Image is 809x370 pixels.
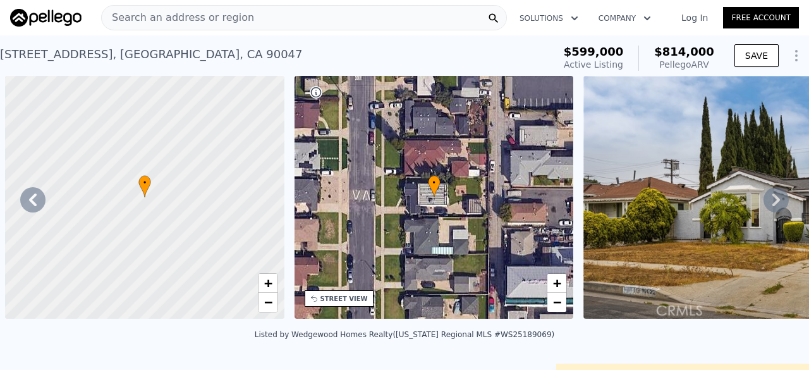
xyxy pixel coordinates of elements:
div: • [428,175,441,197]
span: • [428,177,441,188]
div: Listed by Wedgewood Homes Realty ([US_STATE] Regional MLS #WS25189069) [255,330,554,339]
button: Solutions [509,7,588,30]
span: + [264,275,272,291]
span: + [553,275,561,291]
span: • [138,177,151,188]
a: Zoom in [547,274,566,293]
a: Zoom out [259,293,277,312]
img: Pellego [10,9,82,27]
div: • [138,175,151,197]
span: Search an address or region [102,10,254,25]
a: Log In [666,11,723,24]
a: Zoom in [259,274,277,293]
a: Free Account [723,7,799,28]
span: $599,000 [564,45,624,58]
div: Pellego ARV [654,58,714,71]
span: Active Listing [564,59,623,70]
span: $814,000 [654,45,714,58]
button: SAVE [734,44,779,67]
button: Show Options [784,43,809,68]
span: − [264,294,272,310]
span: − [553,294,561,310]
div: STREET VIEW [320,294,368,304]
button: Company [588,7,661,30]
a: Zoom out [547,293,566,312]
